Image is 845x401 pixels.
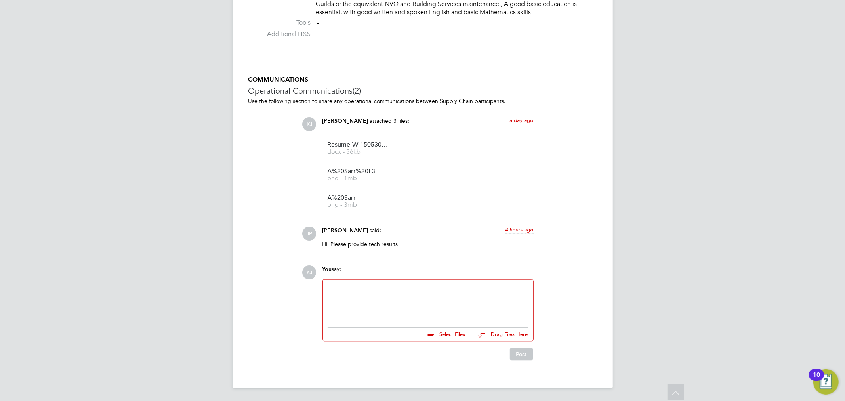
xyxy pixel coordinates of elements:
span: png - 1mb [328,176,391,181]
label: Tools [248,19,311,27]
div: 10 [813,375,820,385]
span: attached 3 files: [370,117,410,124]
a: Resume-W-1505301%20AS docx - 56kb [328,142,391,155]
span: [PERSON_NAME] [322,118,368,124]
div: say: [322,265,534,279]
span: You [322,266,332,273]
span: KJ [303,117,317,131]
label: Additional H&S [248,30,311,38]
span: A%20Sarr [328,195,391,201]
span: A%20Sarr%20L3 [328,168,391,174]
p: Hi, Please provide tech results [322,241,534,248]
span: - [317,31,319,38]
span: a day ago [510,117,534,124]
h3: Operational Communications [248,86,597,96]
span: Resume-W-1505301%20AS [328,142,391,148]
span: (2) [353,86,361,96]
span: - [317,19,319,27]
span: JP [303,227,317,241]
span: 4 hours ago [505,226,534,233]
button: Open Resource Center, 10 new notifications [813,369,839,395]
h5: COMMUNICATIONS [248,76,597,84]
span: [PERSON_NAME] [322,227,368,234]
a: A%20Sarr%20L3 png - 1mb [328,168,391,181]
button: Post [510,348,533,361]
span: docx - 56kb [328,149,391,155]
a: A%20Sarr png - 3mb [328,195,391,208]
span: png - 3mb [328,202,391,208]
button: Drag Files Here [472,327,528,343]
p: Use the following section to share any operational communications between Supply Chain participants. [248,97,597,105]
span: KJ [303,265,317,279]
span: said: [370,227,381,234]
